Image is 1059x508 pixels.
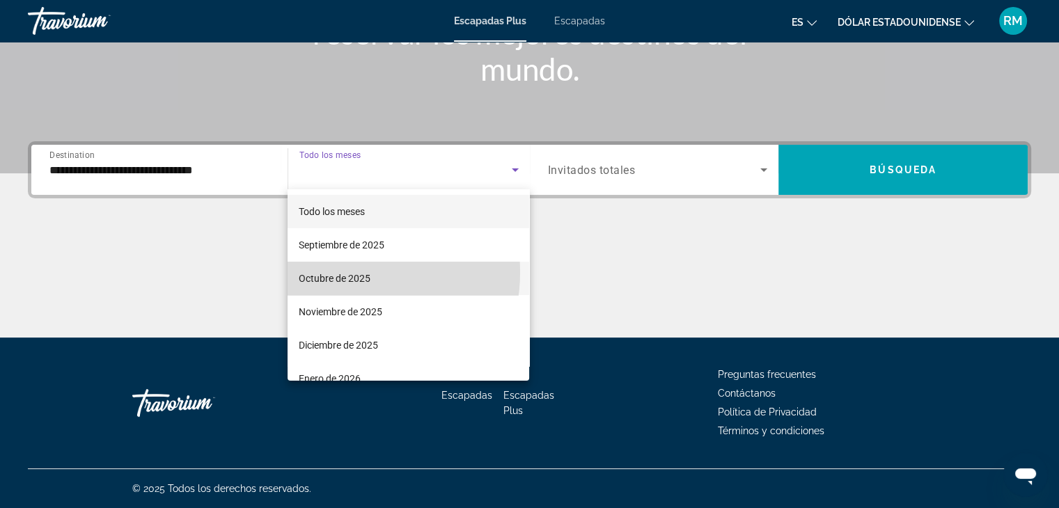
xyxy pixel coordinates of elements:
[299,340,378,351] font: Diciembre de 2025
[299,206,365,217] font: Todo los meses
[299,306,382,317] font: Noviembre de 2025
[1003,452,1048,497] iframe: Botón para iniciar la ventana de mensajería
[299,373,361,384] font: Enero de 2026
[299,239,384,251] font: Septiembre de 2025
[299,273,370,284] font: Octubre de 2025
